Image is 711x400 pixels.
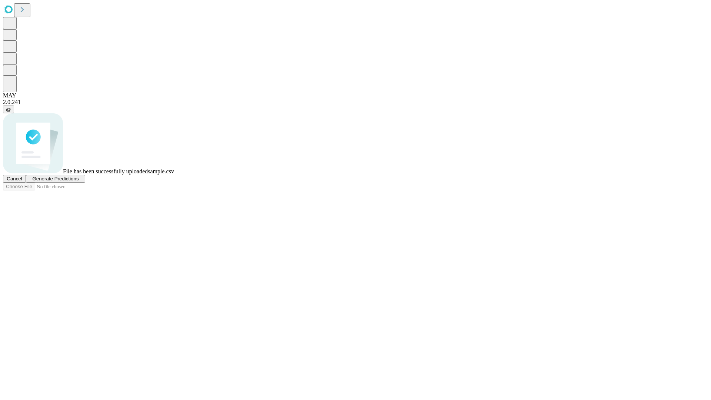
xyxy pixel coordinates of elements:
div: 2.0.241 [3,99,708,106]
button: Generate Predictions [26,175,85,183]
div: MAY [3,92,708,99]
span: Cancel [7,176,22,181]
span: Generate Predictions [32,176,79,181]
button: Cancel [3,175,26,183]
span: File has been successfully uploaded [63,168,148,174]
span: @ [6,107,11,112]
span: sample.csv [148,168,174,174]
button: @ [3,106,14,113]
